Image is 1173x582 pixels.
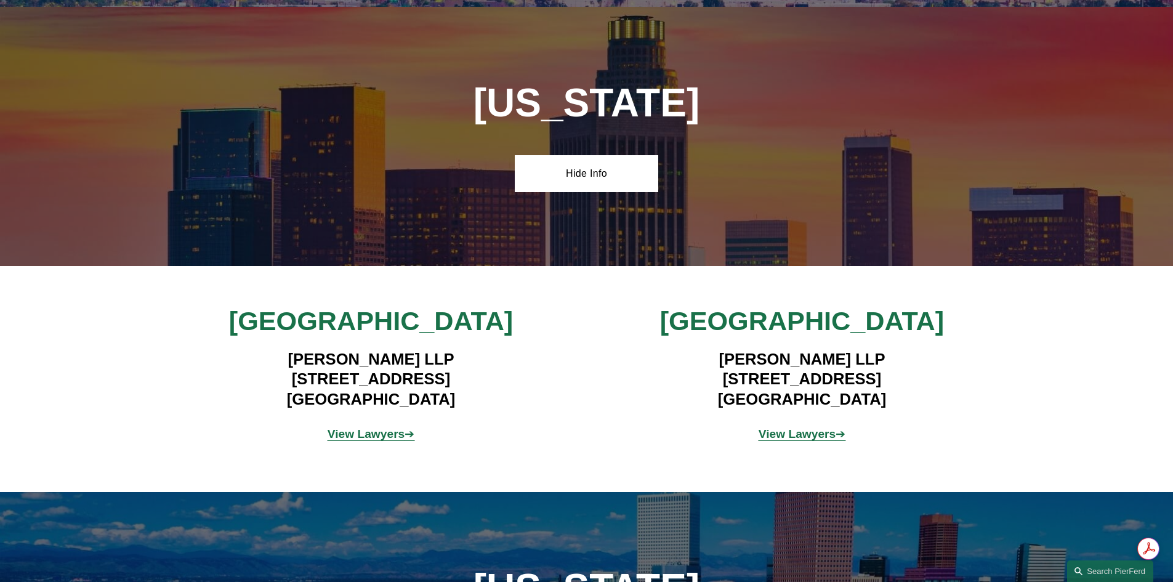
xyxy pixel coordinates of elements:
[660,306,944,336] span: [GEOGRAPHIC_DATA]
[759,427,846,440] a: View Lawyers➔
[328,427,405,440] strong: View Lawyers
[759,427,846,440] span: ➔
[1067,560,1153,582] a: Search this site
[328,427,415,440] span: ➔
[191,349,550,409] h4: [PERSON_NAME] LLP [STREET_ADDRESS] [GEOGRAPHIC_DATA]
[759,427,836,440] strong: View Lawyers
[407,81,766,126] h1: [US_STATE]
[623,349,982,409] h4: [PERSON_NAME] LLP [STREET_ADDRESS] [GEOGRAPHIC_DATA]
[229,306,513,336] span: [GEOGRAPHIC_DATA]
[515,155,658,192] a: Hide Info
[328,427,415,440] a: View Lawyers➔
